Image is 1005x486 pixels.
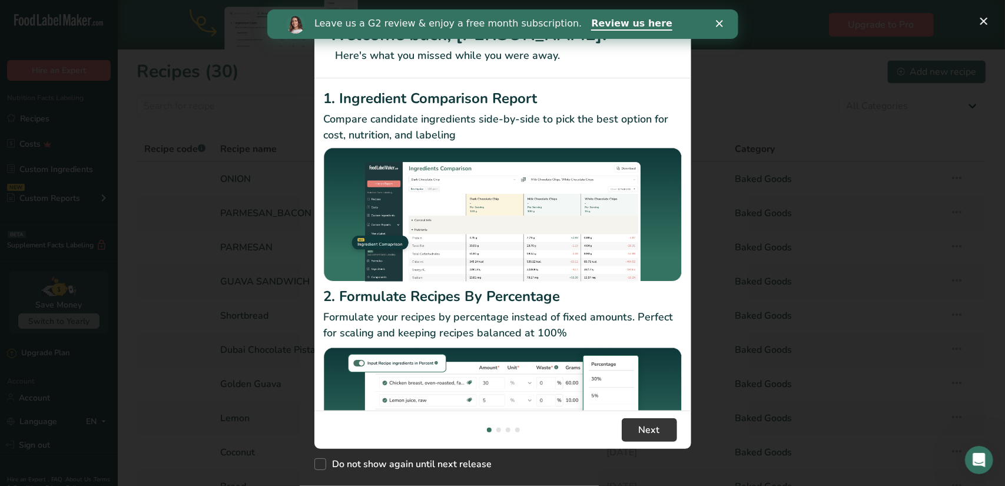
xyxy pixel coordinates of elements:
span: Do not show again until next release [326,458,492,470]
p: Formulate your recipes by percentage instead of fixed amounts. Perfect for scaling and keeping re... [324,309,682,341]
p: Compare candidate ingredients side-by-side to pick the best option for cost, nutrition, and labeling [324,111,682,143]
iframe: Intercom live chat banner [267,9,738,39]
span: Next [639,423,660,437]
img: Ingredient Comparison Report [324,148,682,282]
h2: 1. Ingredient Comparison Report [324,88,682,109]
h2: 2. Formulate Recipes By Percentage [324,286,682,307]
p: Here's what you missed while you were away. [329,48,677,64]
div: Close [449,11,460,18]
button: Next [622,418,677,442]
iframe: Intercom live chat [965,446,993,474]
